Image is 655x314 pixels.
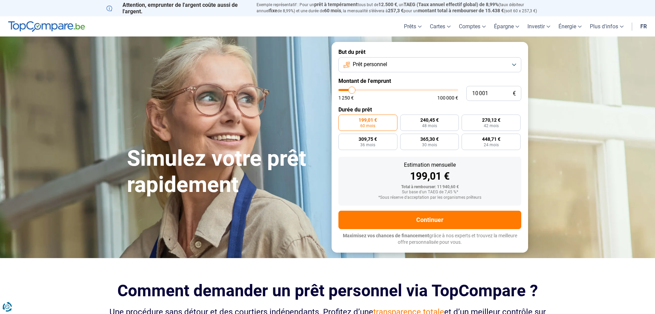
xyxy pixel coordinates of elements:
[359,137,377,141] span: 309,75 €
[359,118,377,122] span: 199,01 €
[127,146,323,198] h1: Simulez votre prêt rapidement
[338,211,521,229] button: Continuer
[344,162,516,168] div: Estimation mensuelle
[8,21,85,32] img: TopCompare
[455,16,490,36] a: Comptes
[418,8,504,13] span: montant total à rembourser de 15.438 €
[482,137,500,141] span: 448,71 €
[484,124,499,128] span: 42 mois
[360,124,375,128] span: 60 mois
[338,95,354,100] span: 1 250 €
[338,49,521,55] label: But du prêt
[490,16,523,36] a: Épargne
[343,233,429,238] span: Maximisez vos chances de financement
[344,190,516,195] div: Sur base d'un TAEG de 7,45 %*
[106,281,549,300] h2: Comment demander un prêt personnel via TopCompare ?
[324,8,341,13] span: 60 mois
[338,57,521,72] button: Prêt personnel
[344,185,516,190] div: Total à rembourser: 11 940,60 €
[344,171,516,181] div: 199,01 €
[422,124,437,128] span: 48 mois
[344,195,516,200] div: *Sous réserve d'acceptation par les organismes prêteurs
[437,95,458,100] span: 100 000 €
[513,91,516,96] span: €
[420,137,439,141] span: 365,30 €
[269,8,277,13] span: fixe
[257,2,549,14] p: Exemple représentatif : Pour un tous but de , un (taux débiteur annuel de 8,99%) et une durée de ...
[360,143,375,147] span: 36 mois
[636,16,651,36] a: fr
[482,118,500,122] span: 270,12 €
[338,106,521,113] label: Durée du prêt
[554,16,586,36] a: Énergie
[338,78,521,84] label: Montant de l'emprunt
[420,118,439,122] span: 240,45 €
[378,2,397,7] span: 12.500 €
[353,61,387,68] span: Prêt personnel
[426,16,455,36] a: Cartes
[523,16,554,36] a: Investir
[404,2,498,7] span: TAEG (Taux annuel effectif global) de 8,99%
[106,2,248,15] p: Attention, emprunter de l'argent coûte aussi de l'argent.
[422,143,437,147] span: 30 mois
[586,16,628,36] a: Plus d'infos
[400,16,426,36] a: Prêts
[338,233,521,246] p: grâce à nos experts et trouvez la meilleure offre personnalisée pour vous.
[484,143,499,147] span: 24 mois
[388,8,404,13] span: 257,3 €
[314,2,358,7] span: prêt à tempérament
